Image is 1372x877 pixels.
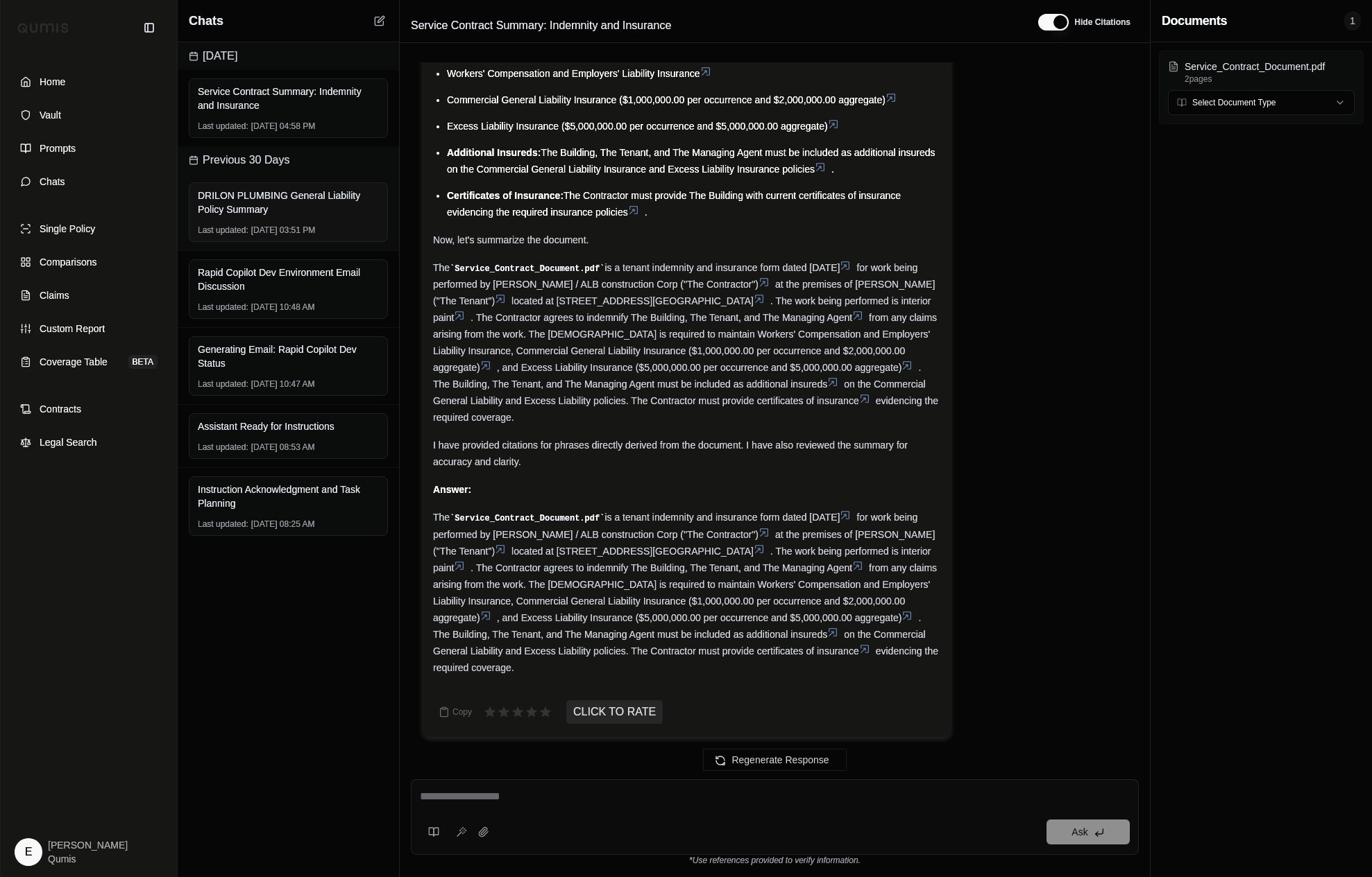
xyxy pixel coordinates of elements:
[198,121,379,132] div: [DATE] 04:58 PM
[9,100,169,130] a: Vault
[447,190,564,201] span: Certificates of Insurance:
[831,164,834,175] span: .
[1185,73,1355,85] p: 2 pages
[450,514,604,523] code: Service_Contract_Document.pdf
[15,838,42,866] div: E
[48,852,128,866] span: Qumis
[645,207,647,218] span: .
[40,141,76,155] span: Prompts
[471,312,852,323] span: . The Contractor agrees to indemnify The Building, The Tenant, and The Managing Agent
[703,749,846,771] button: Regenerate Response
[604,262,840,273] span: is a tenant indemnity and insurance form dated [DATE]
[48,838,128,852] span: [PERSON_NAME]
[9,347,169,377] a: Coverage TableBETA
[40,222,95,236] span: Single Policy
[433,546,931,573] span: . The work being performed is interior paint
[178,146,399,174] div: Previous 30 Days
[1185,60,1355,73] p: Service_Contract_Document.pdf
[9,166,169,197] a: Chats
[40,402,81,416] span: Contracts
[198,85,379,112] div: Service Contract Summary: Indemnity and Insurance
[433,645,938,673] span: evidencing the required coverage.
[433,698,477,726] button: Copy
[433,629,926,657] span: on the Commercial General Liability and Excess Liability policies. The Contractor must provide ce...
[40,435,97,449] span: Legal Search
[198,483,379,510] div: Instruction Acknowledgment and Task Planning
[411,855,1139,866] div: *Use references provided to verify information.
[433,562,937,623] span: from any claims arising from the work. The [DEMOGRAPHIC_DATA] is required to maintain Workers' Co...
[450,264,604,274] code: Service_Contract_Document.pdf
[447,121,828,132] span: Excess Liability Insurance ($5,000,000.00 per occurrence and $5,000,000.00 aggregate)
[198,442,248,453] span: Last updated:
[1162,11,1227,31] h3: Documents
[433,512,450,523] span: The
[731,754,829,765] span: Regenerate Response
[447,147,541,158] span: Additional Insureds:
[1072,826,1087,837] span: Ask
[40,288,69,302] span: Claims
[178,42,399,70] div: [DATE]
[189,11,223,31] span: Chats
[198,519,248,530] span: Last updated:
[433,612,921,640] span: . The Building, The Tenant, and The Managing Agent must be included as additional insureds
[198,419,379,433] div: Assistant Ready for Instructions
[9,280,169,311] a: Claims
[1168,60,1355,85] button: Service_Contract_Document.pdf2pages
[433,529,935,557] span: at the premises of [PERSON_NAME] ("The Tenant")
[447,147,935,175] span: The Building, The Tenant, and The Managing Agent must be included as additional insureds on the C...
[497,362,902,373] span: , and Excess Liability Insurance ($5,000,000.00 per occurrence and $5,000,000.00 aggregate)
[433,234,588,245] span: Now, let's summarize the document.
[471,562,852,573] span: . The Contractor agrees to indemnify The Building, The Tenant, and The Managing Agent
[198,379,379,390] div: [DATE] 10:47 AM
[433,262,450,273] span: The
[198,379,248,390] span: Last updated:
[452,706,472,718] span: Copy
[447,94,886,105] span: Commercial General Liability Insurance ($1,000,000.00 per occurrence and $2,000,000.00 aggregate)
[371,12,388,29] button: New Chat
[198,121,248,132] span: Last updated:
[433,295,931,323] span: . The work being performed is interior paint
[40,108,61,122] span: Vault
[9,67,169,97] a: Home
[511,295,754,306] span: located at [STREET_ADDRESS][GEOGRAPHIC_DATA]
[1344,11,1361,31] span: 1
[198,519,379,530] div: [DATE] 08:25 AM
[9,133,169,164] a: Prompts
[9,247,169,277] a: Comparisons
[433,512,917,540] span: for work being performed by [PERSON_NAME] / ALB construction Corp ("The Contractor")
[433,440,908,467] span: I have provided citations for phrases directly derived from the document. I have also reviewed th...
[9,394,169,424] a: Contracts
[40,255,96,269] span: Comparisons
[128,355,158,369] span: BETA
[198,266,379,293] div: Rapid Copilot Dev Environment Email Discussion
[604,512,840,523] span: is a tenant indemnity and insurance form dated [DATE]
[9,214,169,244] a: Single Policy
[40,355,108,369] span: Coverage Table
[405,15,677,37] span: Service Contract Summary: Indemnity and Insurance
[433,484,471,495] strong: Answer:
[447,190,901,218] span: The Contractor must provide The Building with current certificates of insurance evidencing the re...
[198,189,379,216] div: DRILON PLUMBING General Liability Policy Summary
[138,17,160,39] button: Collapse sidebar
[9,427,169,458] a: Legal Search
[198,302,379,313] div: [DATE] 10:48 AM
[198,302,248,313] span: Last updated:
[511,546,754,557] span: located at [STREET_ADDRESS][GEOGRAPHIC_DATA]
[198,225,379,236] div: [DATE] 03:51 PM
[40,175,65,189] span: Chats
[497,612,902,623] span: , and Excess Liability Insurance ($5,000,000.00 per occurrence and $5,000,000.00 aggregate)
[198,342,379,370] div: Generating Email: Rapid Copilot Dev Status
[1047,819,1130,844] button: Ask
[198,442,379,453] div: [DATE] 08:53 AM
[9,313,169,344] a: Custom Report
[40,75,65,89] span: Home
[1074,17,1130,28] span: Hide Citations
[447,68,700,79] span: Workers' Compensation and Employers' Liability Insurance
[198,225,248,236] span: Last updated:
[405,15,1022,37] div: Edit Title
[566,700,663,724] span: CLICK TO RATE
[17,23,69,33] img: Qumis Logo
[40,322,105,336] span: Custom Report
